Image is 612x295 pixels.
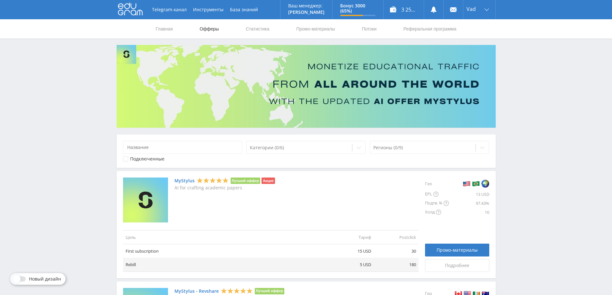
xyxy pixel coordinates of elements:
[174,178,195,183] a: MyStylus
[403,19,457,39] a: Реферальная программа
[123,244,329,258] td: First subscription
[123,258,329,272] td: Rebill
[425,244,489,256] a: Промо-материалы
[374,244,419,258] td: 30
[445,263,469,268] span: Подробнее
[329,230,374,244] td: Тариф
[130,156,164,161] div: Подключенные
[117,45,496,128] img: Banner
[374,258,419,272] td: 180
[197,177,229,184] div: 5 Stars
[449,190,489,199] div: 13 USD
[123,178,168,222] img: MyStylus
[123,141,243,154] input: Название
[374,230,419,244] td: Postclick
[288,10,324,15] p: [PERSON_NAME]
[340,3,376,13] p: Бонус 3000 (65%)
[449,199,489,208] div: 97.43%
[329,244,374,258] td: 15 USD
[174,185,275,190] p: AI for crafting academic papers
[425,178,449,190] div: Гео
[425,259,489,272] a: Подробнее
[288,3,324,8] p: Ваш менеджер:
[449,208,489,217] div: 10
[231,178,261,184] li: Лучший оффер
[466,6,476,12] span: Vad
[221,287,253,294] div: 5 Stars
[425,208,449,217] div: Холд
[155,19,173,39] a: Главная
[245,19,270,39] a: Статистика
[123,230,329,244] td: Цель
[296,19,335,39] a: Промо-материалы
[262,178,275,184] li: Акция
[425,199,449,208] div: Подтв. %
[425,190,449,199] div: EPL
[329,258,374,272] td: 5 USD
[174,289,219,294] a: MyStylus - Revshare
[199,19,220,39] a: Офферы
[437,247,478,253] span: Промо-материалы
[255,288,285,294] li: Лучший оффер
[361,19,377,39] a: Потоки
[29,276,61,282] span: Новый дизайн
